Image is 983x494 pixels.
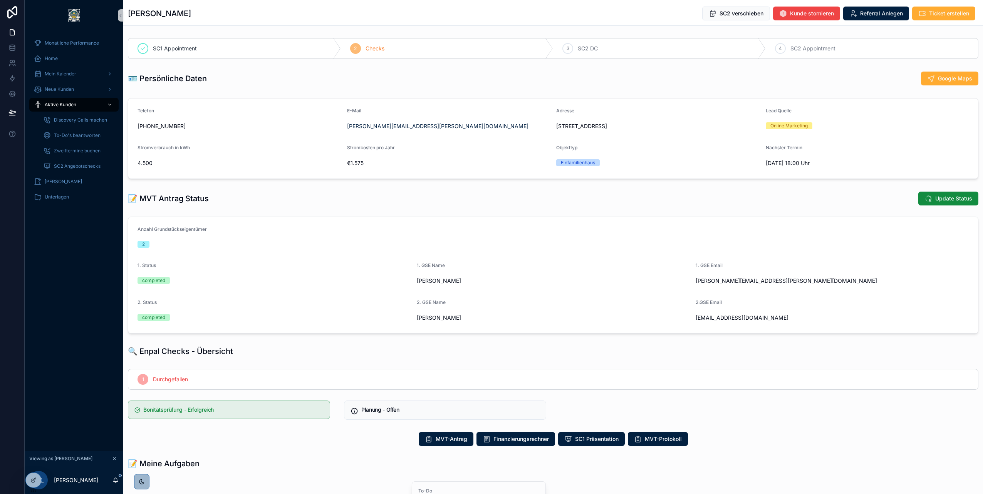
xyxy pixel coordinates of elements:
span: To-Do [418,488,539,494]
a: To-Do's beantworten [39,129,119,142]
a: Monatliche Performance [29,36,119,50]
span: Unterlagen [45,194,69,200]
p: [PERSON_NAME] [54,476,98,484]
span: Stromkosten pro Jahr [347,145,395,150]
span: 3 [567,45,569,52]
span: [DATE] 18:00 Uhr [766,159,969,167]
span: Adresse [556,108,574,113]
h1: 📝 MVT Antrag Status [128,193,209,204]
span: [PERSON_NAME] [417,277,690,285]
span: Lead Quelle [766,108,792,113]
a: Unterlagen [29,190,119,204]
span: 1. GSE Email [696,262,723,268]
div: Einfamilienhaus [561,159,595,166]
div: Online Marketing [770,122,808,129]
span: Ticket erstellen [929,10,969,17]
button: Google Maps [921,72,978,85]
div: completed [142,314,165,321]
button: Kunde stornieren [773,7,840,20]
span: To-Do's beantworten [54,132,101,139]
span: [PERSON_NAME] [417,314,690,322]
span: 2. GSE Name [417,299,446,305]
span: SC2 Appointment [790,45,835,52]
span: E-Mail [347,108,361,113]
span: 4 [779,45,782,52]
span: [PERSON_NAME] [45,179,82,185]
div: 2 [142,241,145,248]
span: Objekttyp [556,145,577,150]
h5: Bonitätsprüfung - Erfolgreich [143,407,324,412]
span: MVT-Protokoll [645,435,682,443]
button: SC2 verschieben [702,7,770,20]
h5: Planung - Offen [361,407,540,412]
a: Zweittermine buchen [39,144,119,158]
span: Durchgefallen [153,376,188,383]
span: Telefon [138,108,154,113]
span: 2 [354,45,357,52]
a: [PERSON_NAME] [29,175,119,189]
a: SC2 Angebotschecks [39,159,119,173]
span: 2. Status [138,299,157,305]
span: Stromverbrauch in kWh [138,145,190,150]
span: SC2 DC [578,45,598,52]
span: Zweittermine buchen [54,148,101,154]
span: MVT-Antrag [436,435,467,443]
span: Google Maps [938,75,972,82]
span: Finanzierungsrechner [493,435,549,443]
h1: 🔍 Enpal Checks - Übersicht [128,346,233,357]
span: Nächster Termin [766,145,802,150]
span: 1. Status [138,262,156,268]
span: 1. GSE Name [417,262,445,268]
button: Ticket erstellen [912,7,975,20]
button: Referral Anlegen [843,7,909,20]
span: 2.GSE Email [696,299,722,305]
span: Anzahl Grundstückseigentümer [138,226,207,232]
span: SC2 verschieben [720,10,763,17]
div: completed [142,277,165,284]
span: [PHONE_NUMBER] [138,122,341,130]
div: scrollable content [25,31,123,214]
span: SC1 Präsentation [575,435,619,443]
span: Discovery Calls machen [54,117,107,123]
a: Aktive Kunden [29,98,119,112]
a: Home [29,52,119,65]
span: Update Status [935,195,972,202]
span: [PERSON_NAME][EMAIL_ADDRESS][PERSON_NAME][DOMAIN_NAME] [696,277,969,285]
span: Mein Kalender [45,71,76,77]
span: 4.500 [138,159,341,167]
button: Update Status [918,192,978,205]
span: Viewing as [PERSON_NAME] [29,456,92,462]
button: SC1 Präsentation [558,432,625,446]
span: 1 [142,376,144,382]
span: Referral Anlegen [860,10,903,17]
span: Checks [366,45,384,52]
span: [STREET_ADDRESS] [556,122,760,130]
span: Kunde stornieren [790,10,834,17]
span: €1.575 [347,159,550,167]
a: Discovery Calls machen [39,113,119,127]
a: Mein Kalender [29,67,119,81]
h1: [PERSON_NAME] [128,8,191,19]
h1: 🪪 Persönliche Daten [128,73,207,84]
button: MVT-Protokoll [628,432,688,446]
h1: 📝 Meine Aufgaben [128,458,200,469]
a: Neue Kunden [29,82,119,96]
span: Aktive Kunden [45,102,76,108]
span: Monatliche Performance [45,40,99,46]
img: App logo [68,9,80,22]
span: [EMAIL_ADDRESS][DOMAIN_NAME] [696,314,969,322]
button: Finanzierungsrechner [476,432,555,446]
span: SC2 Angebotschecks [54,163,101,169]
span: Home [45,55,58,62]
span: Neue Kunden [45,86,74,92]
button: MVT-Antrag [419,432,473,446]
span: SC1 Appointment [153,45,197,52]
a: [PERSON_NAME][EMAIL_ADDRESS][PERSON_NAME][DOMAIN_NAME] [347,122,528,130]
